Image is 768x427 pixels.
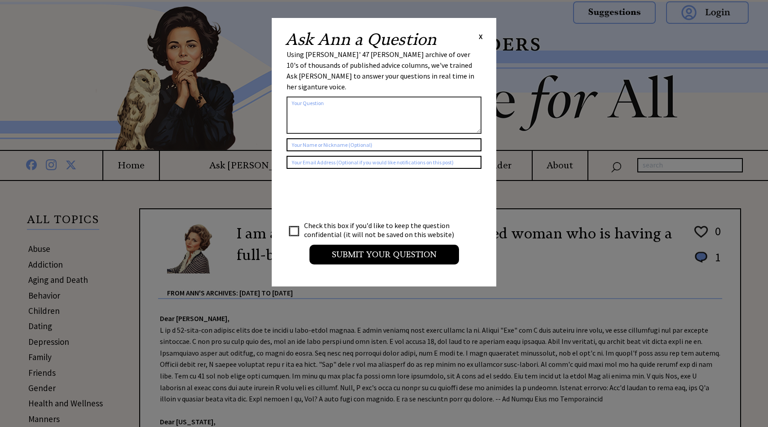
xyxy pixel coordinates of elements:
[304,220,463,239] td: Check this box if you'd like to keep the question confidential (it will not be saved on this webs...
[287,138,481,151] input: Your Name or Nickname (Optional)
[287,49,481,92] div: Using [PERSON_NAME]' 47 [PERSON_NAME] archive of over 10's of thousands of published advice colum...
[287,178,423,213] iframe: reCAPTCHA
[285,31,437,48] h2: Ask Ann a Question
[287,156,481,169] input: Your Email Address (Optional if you would like notifications on this post)
[309,245,459,264] input: Submit your Question
[479,32,483,41] span: X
